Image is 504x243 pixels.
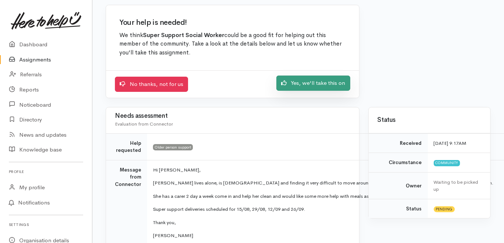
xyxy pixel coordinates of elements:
h6: Profile [9,167,83,177]
td: Status [369,199,428,218]
a: No thanks, not for us [115,77,188,92]
div: Waiting to be picked up [434,179,481,193]
h2: Your help is needed! [119,19,346,27]
h6: Settings [9,220,83,230]
h3: Needs assessment [115,113,350,120]
td: Circumstance [369,153,428,173]
h3: Status [378,117,481,124]
td: Received [369,133,428,153]
span: Evaluation from Connector [115,121,173,127]
time: [DATE] 9:17AM [434,140,467,146]
a: Yes, we'll take this on [276,76,350,91]
b: Super Support Social Worker [143,31,224,39]
span: Older person support [153,144,193,150]
p: We think could be a good fit for helping out this member of the community. Take a look at the det... [119,31,346,57]
span: Community [434,160,460,166]
td: Owner [369,172,428,199]
span: Pending [434,206,455,212]
td: Help requested [106,133,147,160]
